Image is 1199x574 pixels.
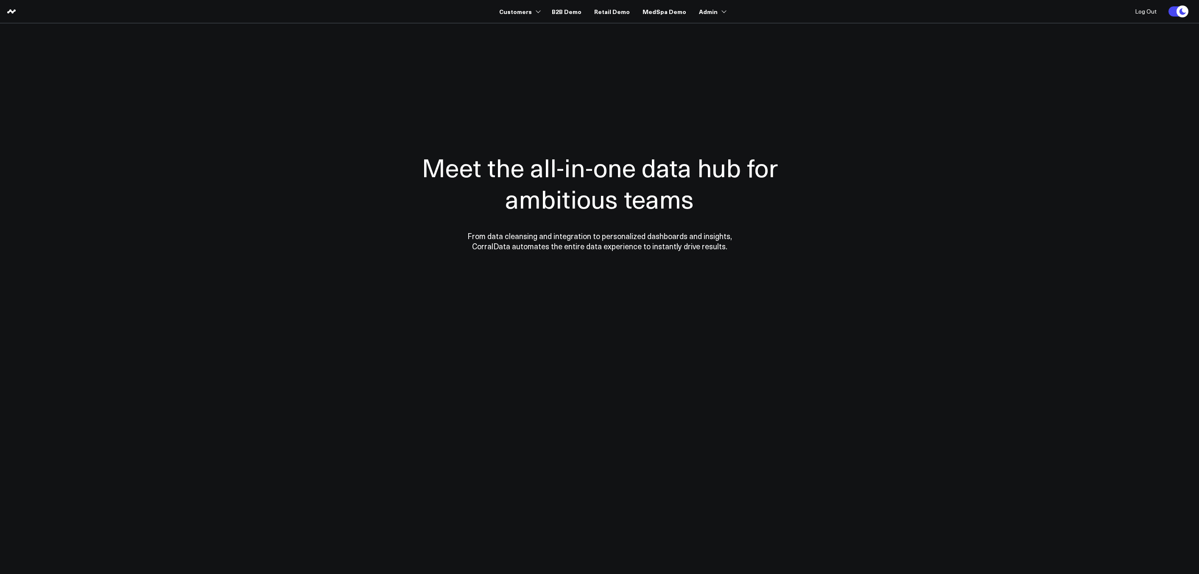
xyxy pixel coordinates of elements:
a: Admin [699,4,725,19]
a: MedSpa Demo [643,4,686,19]
h1: Meet the all-in-one data hub for ambitious teams [392,151,808,214]
a: Customers [499,4,539,19]
a: Retail Demo [594,4,630,19]
p: From data cleansing and integration to personalized dashboards and insights, CorralData automates... [449,231,750,251]
a: B2B Demo [552,4,581,19]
